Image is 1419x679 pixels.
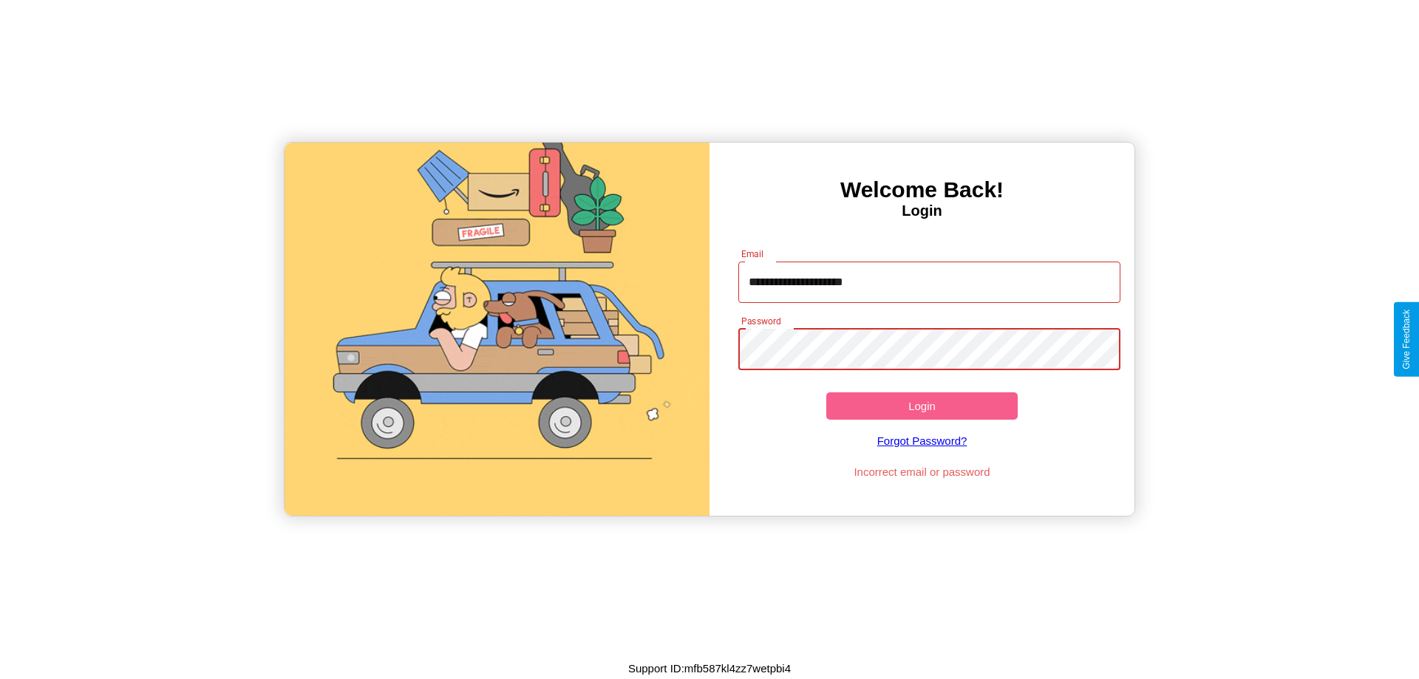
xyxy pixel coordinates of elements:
[628,658,791,678] p: Support ID: mfb587kl4zz7wetpbi4
[731,420,1114,462] a: Forgot Password?
[741,248,764,260] label: Email
[709,202,1134,219] h4: Login
[709,177,1134,202] h3: Welcome Back!
[1401,310,1412,369] div: Give Feedback
[826,392,1018,420] button: Login
[285,143,709,516] img: gif
[741,315,780,327] label: Password
[731,462,1114,482] p: Incorrect email or password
